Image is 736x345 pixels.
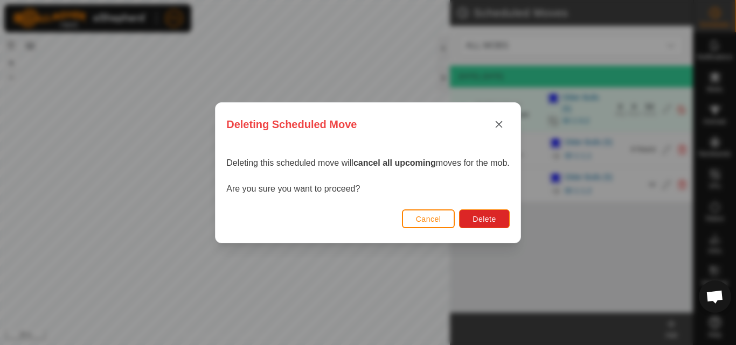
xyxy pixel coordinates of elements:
[226,157,510,170] p: Deleting this scheduled move will moves for the mob.
[226,182,510,195] p: Are you sure you want to proceed?
[226,116,357,132] span: Deleting Scheduled Move
[416,215,441,223] span: Cancel
[473,215,496,223] span: Delete
[402,209,455,228] button: Cancel
[699,280,731,313] div: Open chat
[353,158,436,167] strong: cancel all upcoming
[459,209,509,228] button: Delete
